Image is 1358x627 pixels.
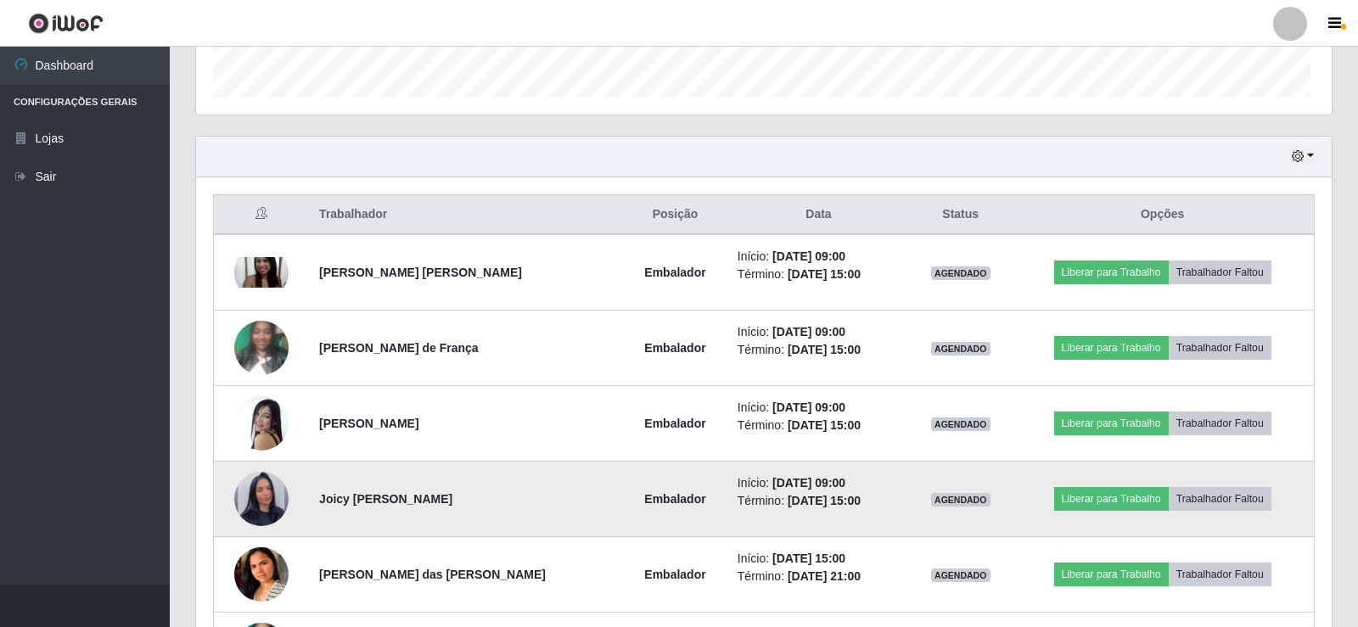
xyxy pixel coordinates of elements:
[319,417,418,430] strong: [PERSON_NAME]
[772,476,845,490] time: [DATE] 09:00
[234,451,289,547] img: 1743243818079.jpeg
[1054,487,1169,511] button: Liberar para Trabalho
[910,195,1011,235] th: Status
[931,568,990,582] span: AGENDADO
[234,257,289,288] img: 1676406696762.jpeg
[738,341,900,359] li: Término:
[644,492,705,506] strong: Embalador
[644,568,705,581] strong: Embalador
[931,266,990,280] span: AGENDADO
[234,384,289,462] img: 1738196339496.jpeg
[623,195,727,235] th: Posição
[1169,411,1271,435] button: Trabalhador Faltou
[738,417,900,434] li: Término:
[1054,563,1169,586] button: Liberar para Trabalho
[738,248,900,266] li: Início:
[931,342,990,355] span: AGENDADO
[738,323,900,341] li: Início:
[1169,487,1271,511] button: Trabalhador Faltou
[738,550,900,568] li: Início:
[738,266,900,283] li: Término:
[644,266,705,279] strong: Embalador
[234,311,289,383] img: 1713098995975.jpeg
[788,569,861,583] time: [DATE] 21:00
[738,474,900,492] li: Início:
[1169,336,1271,360] button: Trabalhador Faltou
[788,267,861,281] time: [DATE] 15:00
[319,341,478,355] strong: [PERSON_NAME] de França
[772,325,845,339] time: [DATE] 09:00
[738,492,900,510] li: Término:
[319,266,522,279] strong: [PERSON_NAME] [PERSON_NAME]
[1169,260,1271,284] button: Trabalhador Faltou
[727,195,910,235] th: Data
[1054,336,1169,360] button: Liberar para Trabalho
[644,417,705,430] strong: Embalador
[1054,260,1169,284] button: Liberar para Trabalho
[28,13,104,34] img: CoreUI Logo
[772,249,845,263] time: [DATE] 09:00
[1169,563,1271,586] button: Trabalhador Faltou
[788,343,861,356] time: [DATE] 15:00
[1054,411,1169,435] button: Liberar para Trabalho
[772,400,845,414] time: [DATE] 09:00
[931,417,990,431] span: AGENDADO
[1011,195,1314,235] th: Opções
[309,195,623,235] th: Trabalhador
[738,568,900,585] li: Término:
[738,399,900,417] li: Início:
[931,493,990,507] span: AGENDADO
[234,521,289,627] img: 1672880944007.jpeg
[772,551,845,565] time: [DATE] 15:00
[788,418,861,432] time: [DATE] 15:00
[319,492,452,506] strong: Joicy [PERSON_NAME]
[319,568,546,581] strong: [PERSON_NAME] das [PERSON_NAME]
[644,341,705,355] strong: Embalador
[788,494,861,507] time: [DATE] 15:00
